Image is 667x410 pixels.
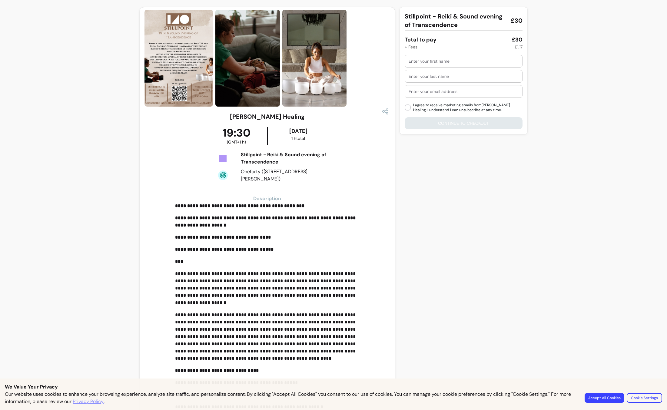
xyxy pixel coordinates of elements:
span: £30 [511,16,523,25]
div: Oneforty ([STREET_ADDRESS][PERSON_NAME]) [241,168,327,183]
div: Stillpoint - Reiki & Sound evening of Transcendence [241,151,327,166]
h3: Description [175,195,359,202]
input: Enter your email address [409,88,519,94]
div: 1 h total [269,135,327,141]
button: Cookie Settings [627,393,662,403]
h3: [PERSON_NAME] Healing [230,112,305,121]
img: Tickets Icon [218,154,228,163]
p: We Value Your Privacy [5,383,662,391]
div: £30 [512,35,523,44]
img: https://d3pz9znudhj10h.cloudfront.net/7064d0bf-3203-4d75-8763-74c9e8b073e4 [282,10,347,107]
a: Privacy Policy [73,398,104,405]
input: Enter your first name [409,58,519,64]
div: Total to pay [405,35,436,44]
div: [DATE] [269,127,327,135]
div: + Fees [405,44,417,50]
div: 19:30 [206,127,267,145]
div: £1.17 [515,44,523,50]
span: ( GMT+1 h ) [227,139,246,145]
input: Enter your last name [409,73,519,79]
img: https://d3pz9znudhj10h.cloudfront.net/7918a4ce-f618-4ac2-b9c4-b713f4ebfabd [215,10,280,107]
p: Our website uses cookies to enhance your browsing experience, analyze site traffic, and personali... [5,391,577,405]
span: Stillpoint - Reiki & Sound evening of Transcendence [405,12,506,29]
img: https://d3pz9znudhj10h.cloudfront.net/80f581e1-38e3-4482-8edd-812f57898d5e [144,10,213,107]
button: Accept All Cookies [585,393,624,403]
